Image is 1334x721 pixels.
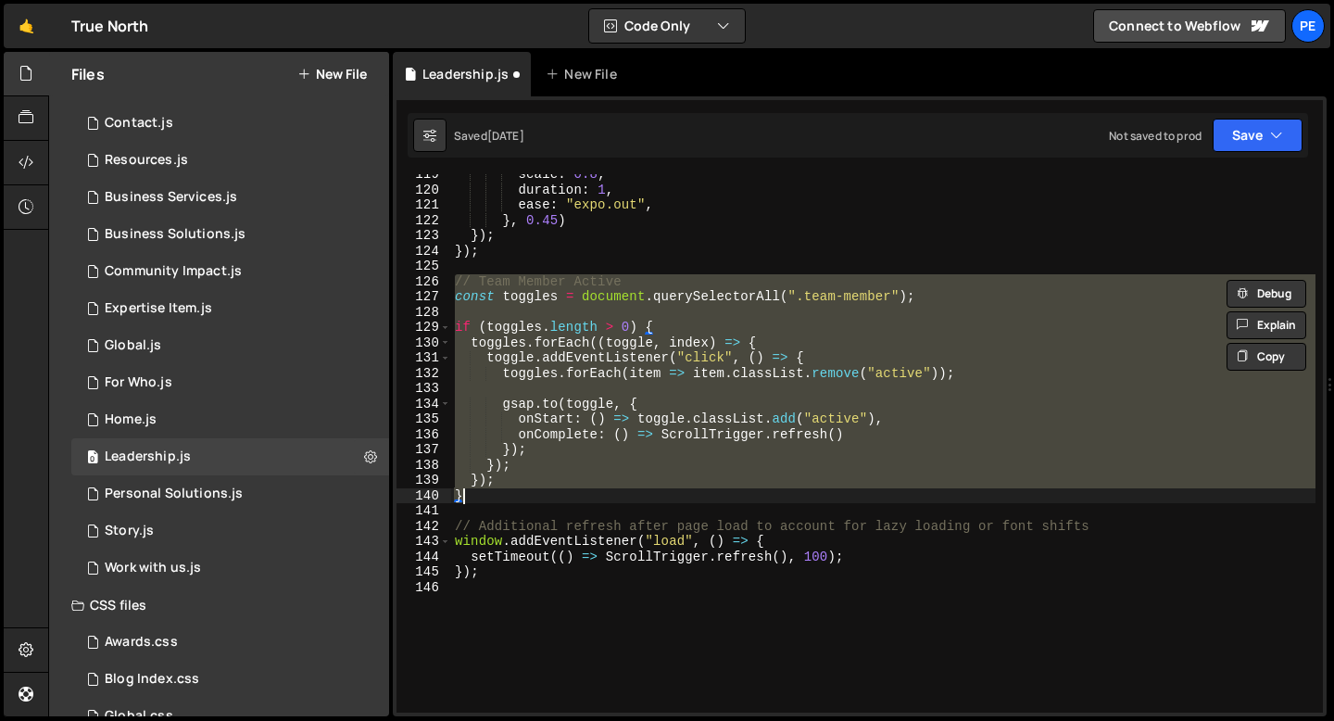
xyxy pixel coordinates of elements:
div: 138 [396,458,451,474]
div: 122 [396,213,451,229]
div: 130 [396,335,451,351]
div: 121 [396,197,451,213]
button: Explain [1227,311,1306,339]
div: Leadership.js [105,449,191,465]
div: 15265/41431.js [71,438,389,475]
button: Code Only [589,9,745,43]
div: CSS files [49,587,389,624]
h2: Files [71,64,105,84]
div: 125 [396,259,451,274]
div: 15265/41786.js [71,216,389,253]
div: 15265/42978.js [71,105,389,142]
div: 123 [396,228,451,244]
div: 134 [396,397,451,412]
div: 131 [396,350,451,366]
div: 15265/41190.js [71,475,389,512]
div: Community Impact.js [105,263,242,280]
button: Save [1213,119,1303,152]
div: 15265/41878.js [71,550,389,587]
div: 124 [396,244,451,259]
div: True North [71,15,149,37]
div: 128 [396,305,451,321]
div: 15265/40084.js [71,327,389,364]
div: 141 [396,503,451,519]
div: [DATE] [487,128,524,144]
div: 132 [396,366,451,382]
div: 15265/40950.js [71,364,389,401]
a: 🤙 [4,4,49,48]
div: 15265/42962.css [71,624,389,661]
div: Not saved to prod [1109,128,1202,144]
div: 133 [396,381,451,397]
div: Expertise Item.js [105,300,212,317]
a: Connect to Webflow [1093,9,1286,43]
div: Business Services.js [105,189,237,206]
button: Copy [1227,343,1306,371]
div: Resources.js [105,152,188,169]
div: 140 [396,488,451,504]
span: 0 [87,451,98,466]
div: Contact.js [105,115,173,132]
div: 15265/41855.js [71,179,389,216]
div: 15265/43574.js [71,142,389,179]
div: 139 [396,473,451,488]
div: 15265/41217.css [71,661,389,698]
div: 129 [396,320,451,335]
div: Business Solutions.js [105,226,245,243]
div: 143 [396,534,451,550]
div: 146 [396,580,451,596]
div: 15265/41621.js [71,290,389,327]
div: Global.js [105,337,161,354]
div: 15265/41843.js [71,253,389,290]
div: Story.js [105,523,154,539]
div: 119 [396,167,451,183]
div: 136 [396,427,451,443]
div: For Who.js [105,374,172,391]
div: Blog Index.css [105,671,199,688]
div: 137 [396,442,451,458]
div: Saved [454,128,524,144]
div: Leadership.js [422,65,509,83]
div: New File [546,65,623,83]
div: 127 [396,289,451,305]
div: 120 [396,183,451,198]
div: Home.js [105,411,157,428]
div: 135 [396,411,451,427]
div: 15265/41470.js [71,512,389,550]
div: Awards.css [105,634,178,651]
button: New File [297,67,367,82]
div: 142 [396,519,451,535]
div: Work with us.js [105,560,201,576]
div: 15265/40175.js [71,401,389,438]
div: Personal Solutions.js [105,486,243,502]
div: 126 [396,274,451,290]
div: 144 [396,550,451,565]
a: Pe [1291,9,1325,43]
div: 145 [396,564,451,580]
button: Debug [1227,280,1306,308]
